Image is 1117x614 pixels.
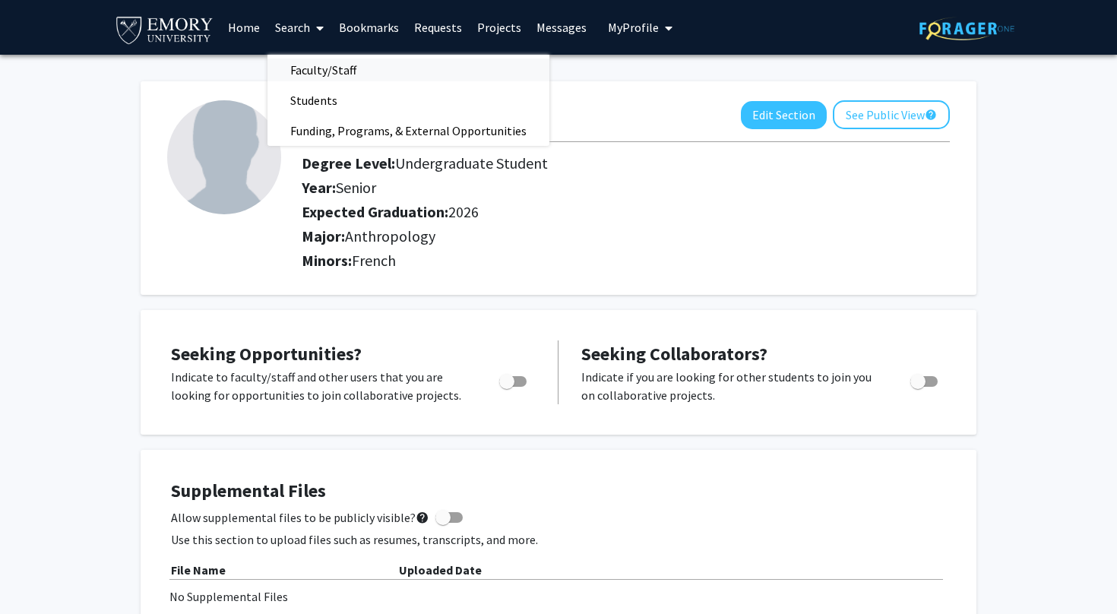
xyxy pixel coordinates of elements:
[171,562,226,578] b: File Name
[167,100,281,214] img: Profile Picture
[302,227,950,245] h2: Major:
[171,368,470,404] p: Indicate to faculty/staff and other users that you are looking for opportunities to join collabor...
[267,119,549,142] a: Funding, Programs, & External Opportunities
[470,1,529,54] a: Projects
[267,59,549,81] a: Faculty/Staff
[904,368,946,391] div: Toggle
[267,1,331,54] a: Search
[331,1,407,54] a: Bookmarks
[448,202,479,221] span: 2026
[302,203,845,221] h2: Expected Graduation:
[171,342,362,366] span: Seeking Opportunities?
[407,1,470,54] a: Requests
[336,178,376,197] span: Senior
[267,55,379,85] span: Faculty/Staff
[267,85,360,116] span: Students
[493,368,535,391] div: Toggle
[741,101,827,129] button: Edit Section
[925,106,937,124] mat-icon: help
[302,154,845,172] h2: Degree Level:
[11,546,65,603] iframe: Chat
[581,342,767,366] span: Seeking Collaborators?
[169,587,948,606] div: No Supplemental Files
[171,530,946,549] p: Use this section to upload files such as resumes, transcripts, and more.
[919,17,1014,40] img: ForagerOne Logo
[529,1,594,54] a: Messages
[416,508,429,527] mat-icon: help
[114,12,215,46] img: Emory University Logo
[608,20,659,35] span: My Profile
[171,480,946,502] h4: Supplemental Files
[267,116,549,146] span: Funding, Programs, & External Opportunities
[171,508,429,527] span: Allow supplemental files to be publicly visible?
[352,251,396,270] span: French
[267,89,549,112] a: Students
[220,1,267,54] a: Home
[345,226,435,245] span: Anthropology
[833,100,950,129] button: See Public View
[581,368,881,404] p: Indicate if you are looking for other students to join you on collaborative projects.
[399,562,482,578] b: Uploaded Date
[302,179,845,197] h2: Year:
[302,252,950,270] h2: Minors:
[395,153,548,172] span: Undergraduate Student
